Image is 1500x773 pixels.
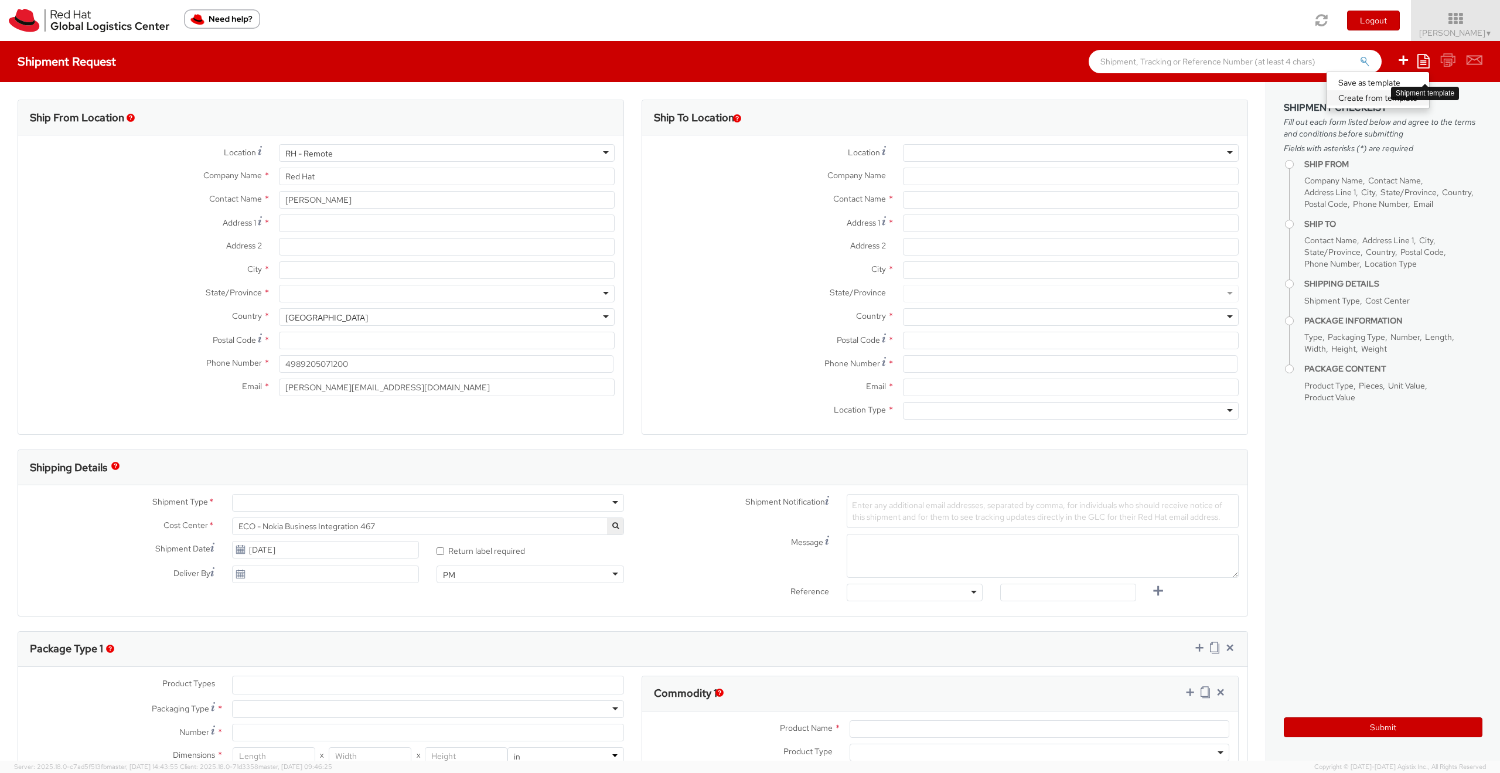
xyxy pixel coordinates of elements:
[1304,343,1326,354] span: Width
[1366,247,1395,257] span: Country
[184,9,260,29] button: Need help?
[1390,332,1420,342] span: Number
[1485,29,1492,38] span: ▼
[1304,332,1322,342] span: Type
[232,517,624,535] span: ECO - Nokia Business Integration 467
[852,500,1222,522] span: Enter any additional email addresses, separated by comma, for individuals who should receive noti...
[654,112,734,124] h3: Ship To Location
[1304,235,1357,246] span: Contact Name
[1304,316,1482,325] h4: Package Information
[1304,295,1360,306] span: Shipment Type
[213,335,256,345] span: Postal Code
[1304,175,1363,186] span: Company Name
[1304,187,1356,197] span: Address Line 1
[180,762,332,771] span: Client: 2025.18.0-71d3358
[824,358,880,369] span: Phone Number
[1368,175,1421,186] span: Contact Name
[1413,199,1433,209] span: Email
[1380,187,1437,197] span: State/Province
[238,521,618,532] span: ECO - Nokia Business Integration 467
[30,112,124,124] h3: Ship From Location
[1365,295,1410,306] span: Cost Center
[1347,11,1400,30] button: Logout
[1284,142,1482,154] span: Fields with asterisks (*) are required
[790,586,829,597] span: Reference
[1328,332,1385,342] span: Packaging Type
[1304,247,1361,257] span: State/Province
[847,217,880,228] span: Address 1
[233,747,315,765] input: Length
[163,519,208,533] span: Cost Center
[209,193,262,204] span: Contact Name
[1327,75,1429,90] a: Save as template
[1304,199,1348,209] span: Postal Code
[152,496,208,509] span: Shipment Type
[837,335,880,345] span: Postal Code
[242,381,262,391] span: Email
[162,678,215,689] span: Product Types
[745,496,825,508] span: Shipment Notification
[30,462,107,474] h3: Shipping Details
[437,543,527,557] label: Return label required
[315,747,329,765] span: X
[1361,187,1375,197] span: City
[1353,199,1408,209] span: Phone Number
[1314,762,1486,772] span: Copyright © [DATE]-[DATE] Agistix Inc., All Rights Reserved
[1284,116,1482,139] span: Fill out each form listed below and agree to the terms and conditions before submitting
[1284,717,1482,737] button: Submit
[285,148,333,159] div: RH - Remote
[1400,247,1444,257] span: Postal Code
[206,287,262,298] span: State/Province
[1304,392,1355,403] span: Product Value
[247,264,262,274] span: City
[1304,365,1482,373] h4: Package Content
[226,240,262,251] span: Address 2
[152,703,209,714] span: Packaging Type
[1331,343,1356,354] span: Height
[1089,50,1382,73] input: Shipment, Tracking or Reference Number (at least 4 chars)
[18,55,116,68] h4: Shipment Request
[258,762,332,771] span: master, [DATE] 09:46:25
[206,357,262,368] span: Phone Number
[1442,187,1471,197] span: Country
[1284,103,1482,113] h3: Shipment Checklist
[856,311,886,321] span: Country
[791,537,823,547] span: Message
[1419,235,1433,246] span: City
[14,762,178,771] span: Server: 2025.18.0-c7ad5f513fb
[780,723,833,733] span: Product Name
[1365,258,1417,269] span: Location Type
[850,240,886,251] span: Address 2
[834,404,886,415] span: Location Type
[9,9,169,32] img: rh-logistics-00dfa346123c4ec078e1.svg
[871,264,886,274] span: City
[1304,160,1482,169] h4: Ship From
[1388,380,1425,391] span: Unit Value
[783,746,833,757] span: Product Type
[866,381,886,391] span: Email
[1304,220,1482,229] h4: Ship To
[285,312,368,323] div: [GEOGRAPHIC_DATA]
[1304,280,1482,288] h4: Shipping Details
[443,569,455,581] div: PM
[1425,332,1452,342] span: Length
[179,727,209,737] span: Number
[827,170,886,181] span: Company Name
[1359,380,1383,391] span: Pieces
[1304,380,1354,391] span: Product Type
[848,147,880,158] span: Location
[833,193,886,204] span: Contact Name
[173,567,210,580] span: Deliver By
[203,170,262,181] span: Company Name
[223,217,256,228] span: Address 1
[329,747,411,765] input: Width
[1361,343,1387,354] span: Weight
[224,147,256,158] span: Location
[1362,235,1414,246] span: Address Line 1
[425,747,507,765] input: Height
[173,750,215,760] span: Dimensions
[654,687,717,699] h3: Commodity 1
[107,762,178,771] span: master, [DATE] 14:43:55
[232,311,262,321] span: Country
[30,643,103,655] h3: Package Type 1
